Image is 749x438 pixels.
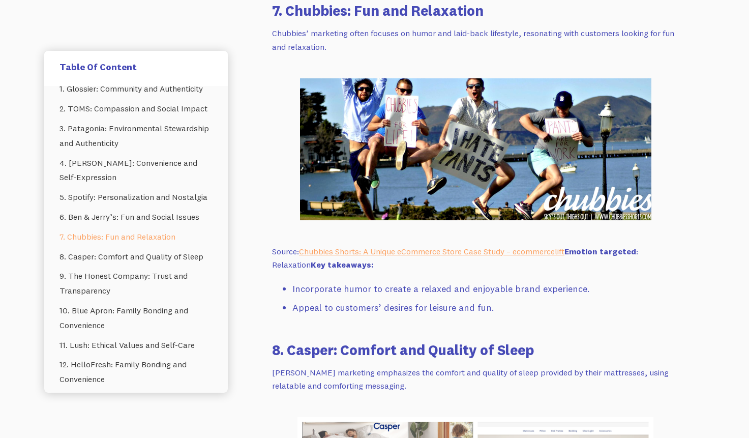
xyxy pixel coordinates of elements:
[59,335,213,355] a: 11. Lush: Ethical Values and Self-Care
[59,61,213,73] h5: Table Of Content
[59,153,213,188] a: 4. [PERSON_NAME]: Convenience and Self-Expression
[59,227,213,247] a: 7. Chubbies: Fun and Relaxation
[59,99,213,119] a: 2. TOMS: Compassion and Social Impact
[59,301,213,335] a: 10. Blue Apron: Family Bonding and Convenience
[59,207,213,227] a: 6. Ben & Jerry’s: Fun and Social Issues
[272,1,679,20] h3: 7. Chubbies: Fun and Relaxation
[299,246,564,256] a: Chubbies Shorts: A Unique eCommerce Store Case Study – ecommercelift
[300,78,651,220] img: Chubbies Shorts: A Unique eCommerce Store Case Study – ecommercelift
[292,282,679,297] li: Incorporate humor to create a relaxed and enjoyable brand experience.
[272,340,679,360] h3: 8. Casper: Comfort and Quality of Sleep
[272,366,679,393] p: [PERSON_NAME] marketing emphasizes the comfort and quality of sleep provided by their mattresses,...
[59,389,213,409] a: 13. Revolve: Aspiration and Lifestyle
[59,188,213,208] a: 5. Spotify: Personalization and Nostalgia
[564,246,636,256] strong: Emotion targeted
[59,355,213,390] a: 12. HelloFresh: Family Bonding and Convenience
[292,301,679,315] li: Appeal to customers’ desires for leisure and fun.
[59,79,213,99] a: 1. Glossier: Community and Authenticity
[272,26,679,53] p: Chubbies’ marketing often focuses on humor and laid-back lifestyle, resonating with customers loo...
[59,267,213,301] a: 9. The Honest Company: Trust and Transparency
[272,245,679,272] p: Source: : Relaxation
[311,259,373,270] strong: Key takeaways:
[59,247,213,267] a: 8. Casper: Comfort and Quality of Sleep
[59,119,213,153] a: 3. Patagonia: Environmental Stewardship and Authenticity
